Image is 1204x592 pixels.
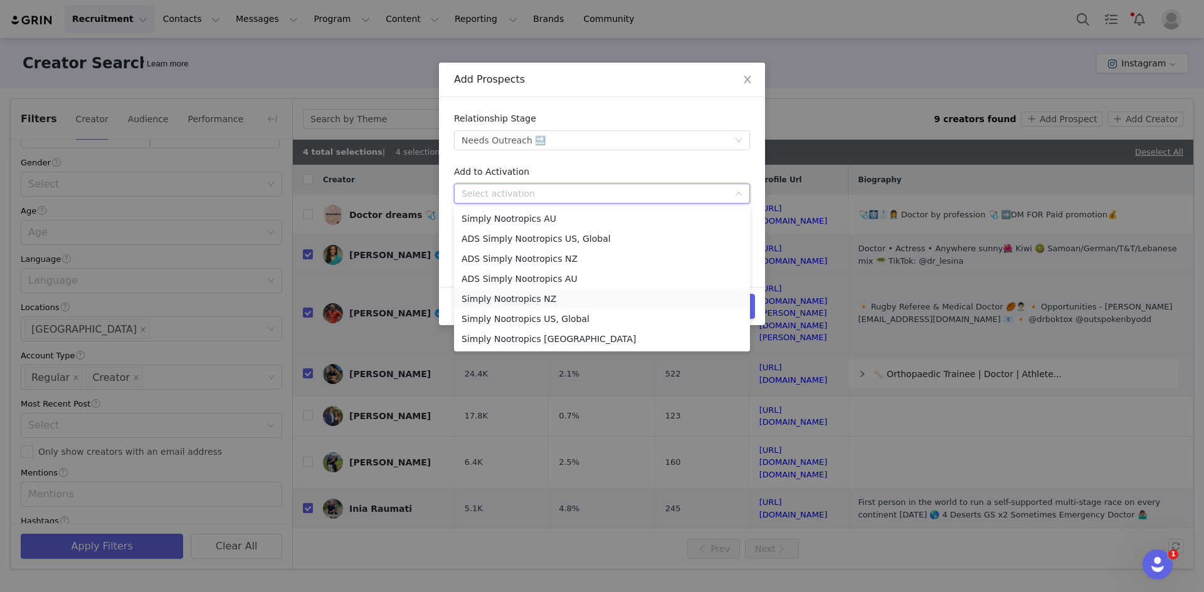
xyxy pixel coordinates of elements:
iframe: Intercom live chat [1143,549,1173,579]
li: Simply Nootropics [GEOGRAPHIC_DATA] [454,329,750,349]
i: icon: down [735,190,742,199]
label: Relationship Stage [454,113,536,123]
span: 1 [1168,549,1178,559]
div: Add Prospects [454,73,750,86]
li: Simply Nootropics NZ [454,289,750,309]
i: icon: close [742,75,752,85]
div: Needs Outreach 🔜 [462,131,546,150]
li: ADS Simply Nootropics AU [454,269,750,289]
li: ADS Simply Nootropics US, Global [454,229,750,249]
li: Simply Nootropics US, Global [454,309,750,329]
li: ADS Simply Nootropics NZ [454,249,750,269]
label: Add to Activation [454,167,529,177]
button: Close [730,63,765,98]
li: Simply Nootropics AU [454,209,750,229]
